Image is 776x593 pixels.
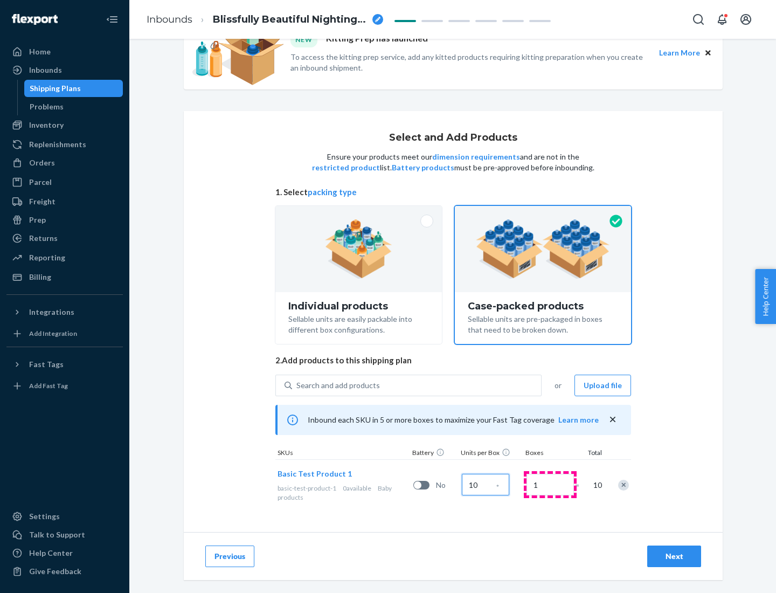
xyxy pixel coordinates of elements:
[288,301,429,312] div: Individual products
[213,13,368,27] span: Blissfully Beautiful Nightingale
[6,193,123,210] a: Freight
[205,546,254,567] button: Previous
[6,154,123,171] a: Orders
[278,484,336,492] span: basic-test-product-1
[278,484,409,502] div: Baby products
[29,196,56,207] div: Freight
[702,47,714,59] button: Close
[389,133,517,143] h1: Select and Add Products
[29,65,62,75] div: Inbounds
[468,312,618,335] div: Sellable units are pre-packaged in boxes that need to be broken down.
[29,548,73,558] div: Help Center
[312,162,380,173] button: restricted product
[30,83,81,94] div: Shipping Plans
[6,304,123,321] button: Integrations
[410,448,459,459] div: Battery
[275,448,410,459] div: SKUs
[647,546,701,567] button: Next
[711,9,733,30] button: Open notifications
[462,474,509,495] input: Case Quantity
[278,469,352,478] span: Basic Test Product 1
[29,177,52,188] div: Parcel
[29,381,68,390] div: Add Fast Tag
[29,252,65,263] div: Reporting
[6,230,123,247] a: Returns
[6,211,123,229] a: Prep
[29,511,60,522] div: Settings
[6,325,123,342] a: Add Integration
[526,474,574,495] input: Number of boxes
[308,187,357,198] button: packing type
[755,269,776,324] button: Help Center
[6,526,123,543] a: Talk to Support
[29,566,81,577] div: Give Feedback
[29,307,74,318] div: Integrations
[591,480,602,491] span: 10
[6,116,123,134] a: Inventory
[577,448,604,459] div: Total
[555,380,562,391] span: or
[575,480,586,491] span: =
[432,151,520,162] button: dimension requirements
[101,9,123,30] button: Close Navigation
[6,563,123,580] button: Give Feedback
[659,47,700,59] button: Learn More
[138,4,392,36] ol: breadcrumbs
[290,52,649,73] p: To access the kitting prep service, add any kitted products requiring kitting preparation when yo...
[29,120,64,130] div: Inventory
[607,414,618,425] button: close
[290,32,317,47] div: NEW
[392,162,454,173] button: Battery products
[6,249,123,266] a: Reporting
[311,151,595,173] p: Ensure your products meet our and are not in the list. must be pre-approved before inbounding.
[147,13,192,25] a: Inbounds
[6,377,123,395] a: Add Fast Tag
[688,9,709,30] button: Open Search Box
[29,359,64,370] div: Fast Tags
[326,32,428,47] p: Kitting Prep has launched
[29,529,85,540] div: Talk to Support
[275,355,631,366] span: 2. Add products to this shipping plan
[296,380,380,391] div: Search and add products
[6,508,123,525] a: Settings
[29,139,86,150] div: Replenishments
[468,301,618,312] div: Case-packed products
[6,61,123,79] a: Inbounds
[656,551,692,562] div: Next
[29,157,55,168] div: Orders
[275,187,631,198] span: 1. Select
[29,215,46,225] div: Prep
[278,468,352,479] button: Basic Test Product 1
[6,43,123,60] a: Home
[6,268,123,286] a: Billing
[343,484,371,492] span: 0 available
[6,136,123,153] a: Replenishments
[29,329,77,338] div: Add Integration
[30,101,64,112] div: Problems
[523,448,577,459] div: Boxes
[574,375,631,396] button: Upload file
[275,405,631,435] div: Inbound each SKU in 5 or more boxes to maximize your Fast Tag coverage
[325,219,392,279] img: individual-pack.facf35554cb0f1810c75b2bd6df2d64e.png
[29,233,58,244] div: Returns
[459,448,523,459] div: Units per Box
[12,14,58,25] img: Flexport logo
[29,46,51,57] div: Home
[6,544,123,562] a: Help Center
[6,356,123,373] button: Fast Tags
[29,272,51,282] div: Billing
[735,9,757,30] button: Open account menu
[476,219,610,279] img: case-pack.59cecea509d18c883b923b81aeac6d0b.png
[436,480,458,491] span: No
[558,415,599,425] button: Learn more
[618,480,629,491] div: Remove Item
[24,80,123,97] a: Shipping Plans
[288,312,429,335] div: Sellable units are easily packable into different box configurations.
[6,174,123,191] a: Parcel
[24,98,123,115] a: Problems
